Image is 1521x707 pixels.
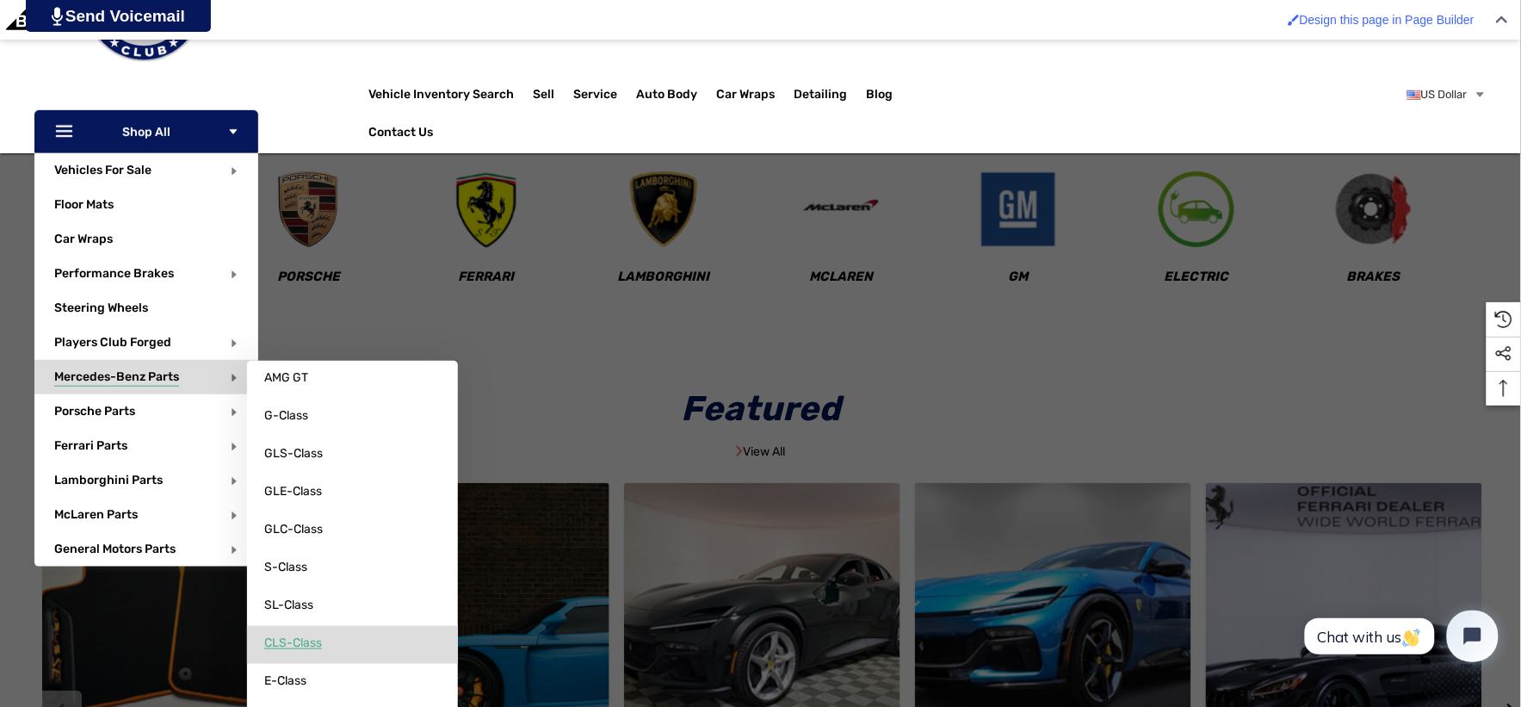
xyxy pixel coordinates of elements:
[54,542,176,561] span: General Motors Parts
[54,507,138,526] span: McLaren Parts
[54,335,171,350] a: Players Club Forged
[54,301,148,319] span: Steering Wheels
[54,438,127,457] span: Ferrari Parts
[53,122,79,142] svg: Icon Line
[54,222,258,257] a: Car Wraps
[795,78,867,112] a: Detailing
[54,473,163,487] a: Lamborghini Parts
[369,87,515,106] a: Vehicle Inventory Search
[54,404,135,419] a: Porsche Parts
[54,163,151,177] a: Vehicles For Sale
[54,542,176,556] a: General Motors Parts
[264,598,313,613] span: SL-Class
[54,163,151,182] span: Vehicles For Sale
[534,78,574,112] a: Sell
[34,110,258,153] p: Shop All
[264,446,323,462] span: GLS-Class
[54,404,135,423] span: Porsche Parts
[1279,4,1483,35] a: Design this page in Page Builder
[637,87,698,106] span: Auto Body
[264,560,307,575] span: S-Class
[54,335,171,354] span: Players Club Forged
[1407,78,1487,112] a: USD
[264,370,308,386] span: AMG GT
[867,87,893,106] a: Blog
[54,438,127,453] a: Ferrari Parts
[534,87,555,106] span: Sell
[264,522,323,537] span: GLC-Class
[574,78,637,112] a: Service
[795,87,848,106] span: Detailing
[1487,380,1521,397] svg: Top
[54,473,163,492] span: Lamborghini Parts
[264,673,306,689] span: E-Class
[54,232,113,251] span: Car Wraps
[227,126,239,138] svg: Icon Arrow Down
[54,266,174,285] span: Performance Brakes
[1300,13,1475,27] span: Design this page in Page Builder
[54,507,138,522] a: McLaren Parts
[54,369,179,388] span: Mercedes-Benz Parts
[1495,345,1512,363] svg: Social Media
[264,636,322,651] span: CLS-Class
[717,87,776,106] span: Car Wraps
[1286,596,1513,677] iframe: Tidio Chat
[574,87,618,106] span: Service
[54,188,258,222] a: Floor Mats
[52,7,63,26] img: PjwhLS0gR2VuZXJhdG9yOiBHcmF2aXQuaW8gLS0+PHN2ZyB4bWxucz0iaHR0cDovL3d3dy53My5vcmcvMjAwMC9zdmciIHhtb...
[1495,311,1512,328] svg: Recently Viewed
[637,78,717,112] a: Auto Body
[369,125,434,144] a: Contact Us
[54,266,174,281] a: Performance Brakes
[54,369,179,384] a: Mercedes-Benz Parts
[264,408,308,424] span: G-Class
[717,78,795,112] a: Car Wraps
[54,291,258,326] a: Steering Wheels
[264,484,322,499] span: GLE-Class
[54,197,114,216] span: Floor Mats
